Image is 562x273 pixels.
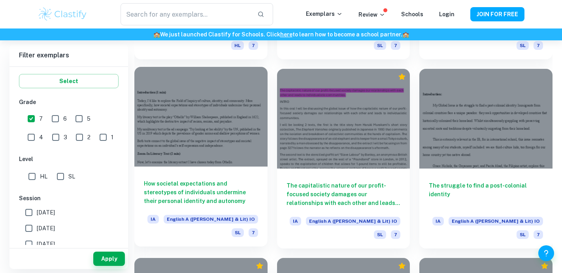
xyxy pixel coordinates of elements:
[470,7,524,21] button: JOIN FOR FREE
[517,41,529,50] span: SL
[534,230,543,239] span: 7
[64,133,67,142] span: 3
[306,9,343,18] p: Exemplars
[153,31,160,38] span: 🏫
[541,262,549,270] div: Premium
[391,230,400,239] span: 7
[402,31,409,38] span: 🏫
[517,230,529,239] span: SL
[358,10,385,19] p: Review
[19,155,119,163] h6: Level
[429,181,543,207] h6: The struggle to find a post-colonial identity
[87,114,91,123] span: 5
[538,245,554,261] button: Help and Feedback
[19,74,119,88] button: Select
[39,133,43,142] span: 4
[111,133,113,142] span: 1
[164,215,258,224] span: English A ([PERSON_NAME] & Lit) IO
[374,41,386,50] span: SL
[19,194,119,203] h6: Session
[306,217,400,226] span: English A ([PERSON_NAME] & Lit) IO
[19,98,119,106] h6: Grade
[231,41,244,50] span: HL
[401,11,423,17] a: Schools
[249,228,258,237] span: 7
[277,69,410,248] a: The capitalistic nature of our profit-focused society damages our relationships with each other a...
[37,208,55,217] span: [DATE]
[290,217,301,226] span: IA
[534,41,543,50] span: 7
[134,69,268,248] a: How societal expectations and stereotypes of individuals undermine their personal identity and au...
[398,262,406,270] div: Premium
[37,224,55,233] span: [DATE]
[40,172,47,181] span: HL
[121,3,251,25] input: Search for any exemplars...
[147,215,159,224] span: IA
[439,11,455,17] a: Login
[9,44,128,66] h6: Filter exemplars
[37,240,55,248] span: [DATE]
[38,6,88,22] img: Clastify logo
[374,230,386,239] span: SL
[2,30,560,39] h6: We just launched Clastify for Schools. Click to learn how to become a school partner.
[93,252,125,266] button: Apply
[449,217,543,226] span: English A ([PERSON_NAME] & Lit) IO
[256,262,264,270] div: Premium
[280,31,292,38] a: here
[39,114,43,123] span: 7
[68,172,75,181] span: SL
[432,217,444,226] span: IA
[398,73,406,81] div: Premium
[287,181,401,207] h6: The capitalistic nature of our profit-focused society damages our relationships with each other a...
[63,114,67,123] span: 6
[232,228,244,237] span: SL
[419,69,553,248] a: The struggle to find a post-colonial identityIAEnglish A ([PERSON_NAME] & Lit) IOSL7
[87,133,91,142] span: 2
[249,41,258,50] span: 7
[144,179,258,205] h6: How societal expectations and stereotypes of individuals undermine their personal identity and au...
[391,41,400,50] span: 7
